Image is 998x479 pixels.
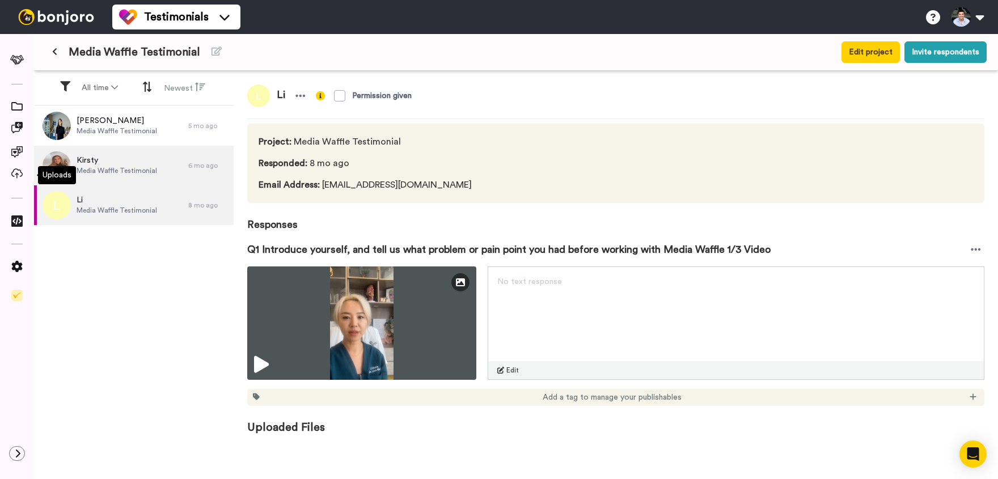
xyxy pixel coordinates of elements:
[77,166,157,175] span: Media Waffle Testimonial
[34,106,234,146] a: [PERSON_NAME]Media Waffle Testimonial5 mo ago
[144,9,209,25] span: Testimonials
[77,194,157,206] span: Li
[43,112,71,140] img: 587b215c-5b13-447d-b4f5-6c3fdf62711e.jpeg
[259,178,480,192] span: [EMAIL_ADDRESS][DOMAIN_NAME]
[69,44,200,60] span: Media Waffle Testimonial
[43,191,71,219] img: l.png
[157,77,212,99] button: Newest
[259,135,480,149] span: Media Waffle Testimonial
[14,9,99,25] img: bj-logo-header-white.svg
[247,84,270,107] img: l.png
[270,84,292,107] span: Li
[841,41,900,63] button: Edit project
[506,366,519,375] span: Edit
[959,440,987,468] div: Open Intercom Messenger
[497,278,562,286] span: No text response
[259,180,320,189] span: Email Address :
[352,90,412,101] div: Permission given
[188,161,228,170] div: 6 mo ago
[247,406,984,435] span: Uploaded Files
[188,201,228,210] div: 8 mo ago
[38,166,76,184] div: Uploads
[259,156,480,170] span: 8 mo ago
[34,185,234,225] a: LiMedia Waffle Testimonial8 mo ago
[77,115,157,126] span: [PERSON_NAME]
[34,146,234,185] a: KirstyMedia Waffle Testimonial6 mo ago
[43,151,71,180] img: 081e0c00-7556-4bdc-bd9d-49041d65ca78.jpeg
[119,8,137,26] img: tm-color.svg
[316,91,325,100] img: info-yellow.svg
[75,78,125,98] button: All time
[77,206,157,215] span: Media Waffle Testimonial
[259,137,291,146] span: Project :
[543,392,682,403] span: Add a tag to manage your publishables
[188,121,228,130] div: 5 mo ago
[77,155,157,166] span: Kirsty
[247,241,771,257] span: Q1 Introduce yourself, and tell us what problem or pain point you had before working with Media W...
[259,159,307,168] span: Responded :
[904,41,987,63] button: Invite respondents
[247,203,984,232] span: Responses
[247,266,476,380] img: d1a5b0b0-93fe-485f-8704-f22bed229057-thumbnail_full-1732759606.jpg
[77,126,157,135] span: Media Waffle Testimonial
[11,290,23,301] img: Checklist.svg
